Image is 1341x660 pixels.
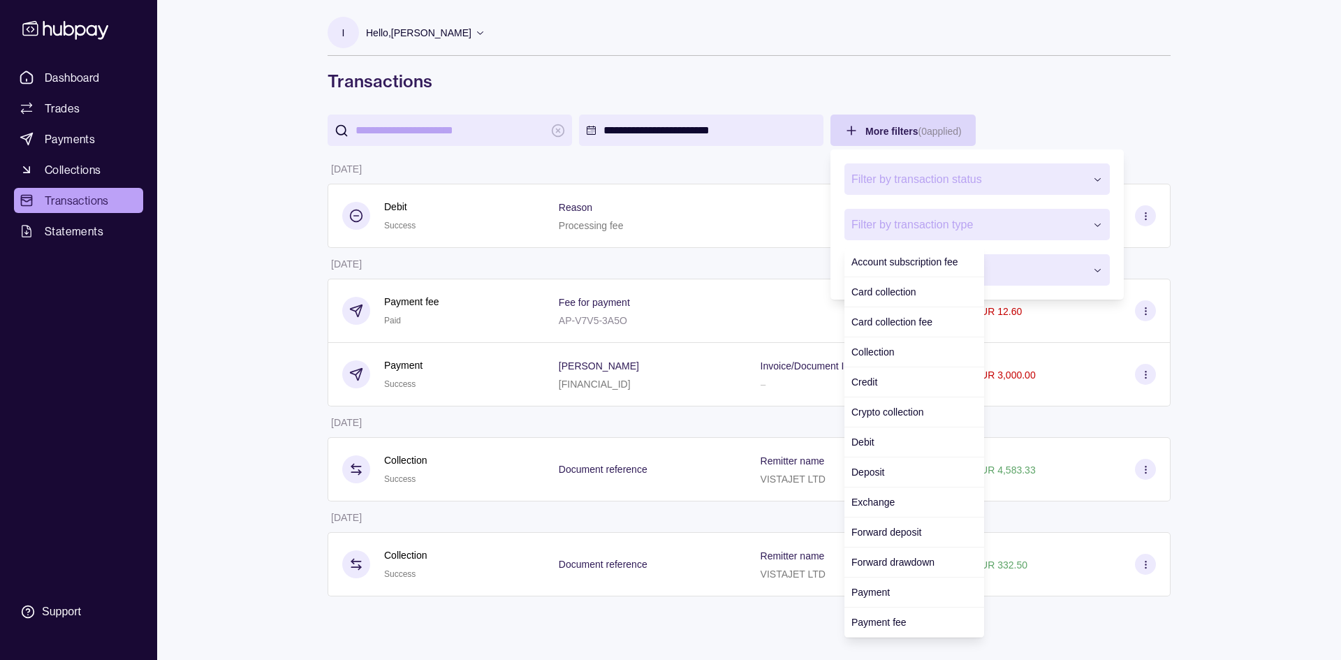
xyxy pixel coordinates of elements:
span: Credit [851,376,877,388]
span: Debit [851,437,874,448]
span: Forward drawdown [851,557,935,568]
span: Exchange [851,497,895,508]
span: Forward deposit [851,527,921,538]
span: Deposit [851,467,884,478]
span: Card collection fee [851,316,932,328]
span: Card collection [851,286,916,298]
span: Collection [851,346,894,358]
span: Payment fee [851,617,907,628]
span: Account subscription fee [851,256,958,267]
span: Crypto collection [851,406,924,418]
span: Payment [851,587,890,598]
